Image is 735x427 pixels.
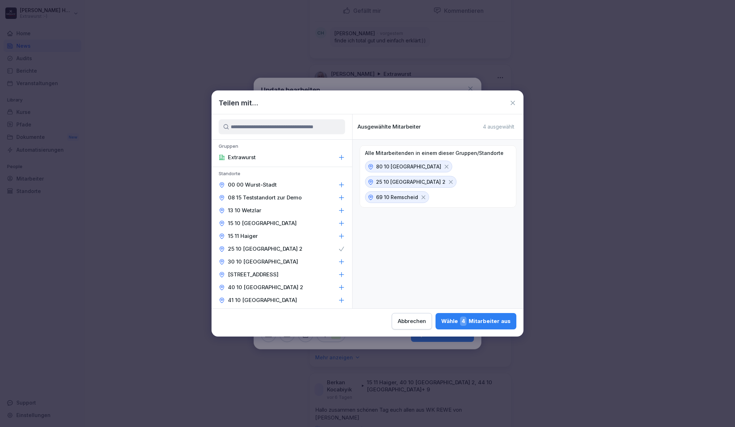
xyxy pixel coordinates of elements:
p: 69 10 Remscheid [376,193,418,201]
p: 00 00 Wurst-Stadt [228,181,277,188]
p: 15 11 Haiger [228,233,258,240]
button: Abbrechen [392,313,432,329]
div: Wähle Mitarbeiter aus [441,317,511,326]
p: Alle Mitarbeitenden in einem dieser Gruppen/Standorte [365,150,504,156]
p: 80 10 [GEOGRAPHIC_DATA] [376,163,441,170]
p: 25 10 [GEOGRAPHIC_DATA] 2 [376,178,445,186]
p: 4 ausgewählt [483,124,514,130]
p: Ausgewählte Mitarbeiter [358,124,421,130]
p: Extrawurst [228,154,256,161]
p: 08 15 Teststandort zur Demo [228,194,302,201]
span: 4 [460,317,466,326]
h1: Teilen mit... [219,98,258,108]
button: Wähle4Mitarbeiter aus [436,313,516,329]
p: 41 10 [GEOGRAPHIC_DATA] [228,297,297,304]
p: 30 10 [GEOGRAPHIC_DATA] [228,258,298,265]
div: Abbrechen [398,317,426,325]
p: 25 10 [GEOGRAPHIC_DATA] 2 [228,245,302,252]
p: 40 10 [GEOGRAPHIC_DATA] 2 [228,284,303,291]
p: Gruppen [212,143,352,151]
p: 13 10 Wetzlar [228,207,261,214]
p: [STREET_ADDRESS] [228,271,278,278]
p: Standorte [212,171,352,178]
p: 15 10 [GEOGRAPHIC_DATA] [228,220,297,227]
